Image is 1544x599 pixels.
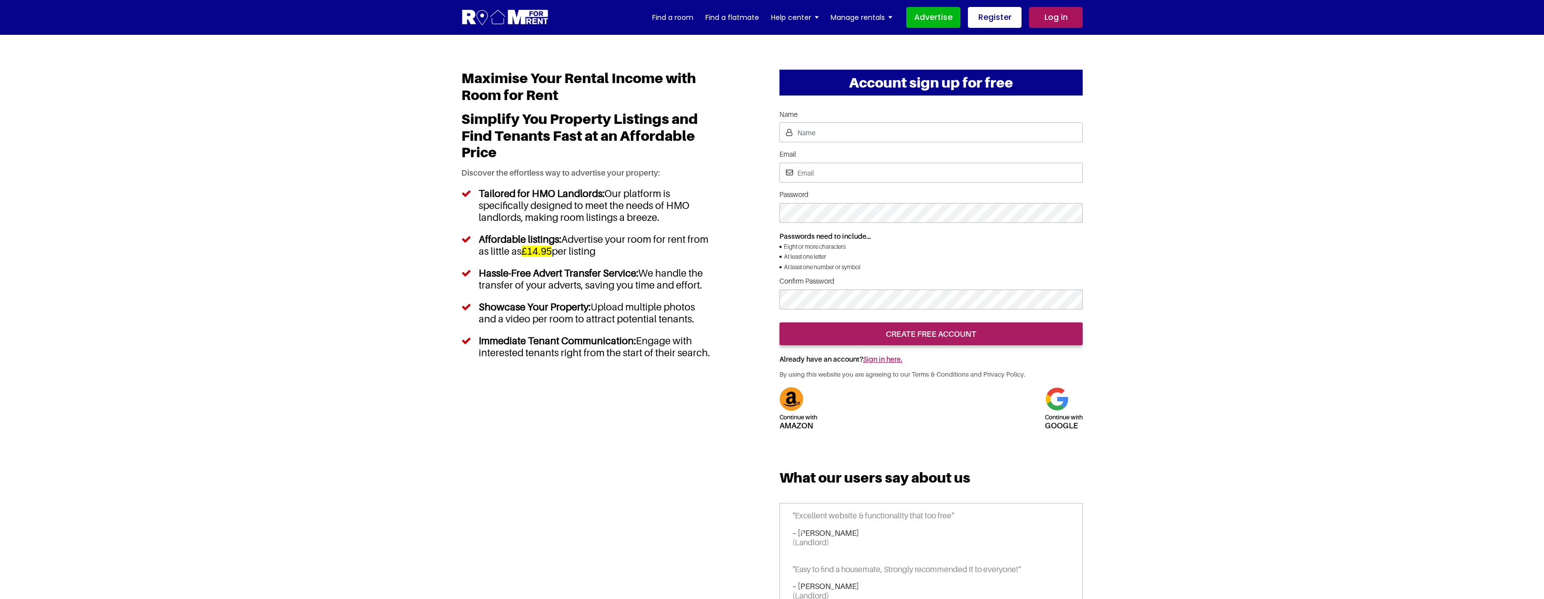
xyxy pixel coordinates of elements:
[479,233,708,257] h5: Affordable listings:
[792,511,1070,528] p: "Excellent website & functionality that too free"
[521,246,552,257] h5: £14.95
[461,70,711,110] h1: Maximise Your Rental Income with Room for Rent
[1045,393,1083,429] a: Continue withgoogle
[461,183,711,228] li: Our platform is specifically designed to meet the needs of HMO landlords, making room listings a ...
[779,322,1083,345] input: create free account
[831,10,892,25] a: Manage rentals
[461,296,711,330] li: Upload multiple photos and a video per room to attract potential tenants.
[792,528,1070,538] h6: – [PERSON_NAME]
[779,70,1083,96] h2: Account sign up for free
[779,252,1083,262] li: At least one letter
[906,7,960,28] a: Advertise
[479,335,636,347] h5: Immediate Tenant Communication:
[779,122,1083,142] input: Name
[479,267,638,279] h5: Hassle-Free Advert Transfer Service:
[779,277,1083,286] label: Confirm Password
[479,301,591,313] h5: Showcase Your Property:
[1045,411,1083,429] h5: google
[652,10,693,25] a: Find a room
[779,413,817,421] span: Continue with
[779,393,817,429] a: Continue withAmazon
[779,369,1083,380] p: By using this website you are agreeing to our Terms & Conditions and Privacy Policy.
[779,345,1083,369] h5: Already have an account?
[779,150,1083,159] label: Email
[968,7,1022,28] a: Register
[461,262,711,296] li: We handle the transfer of your adverts, saving you time and effort.
[479,188,604,200] h5: Tailored for HMO Landlords:
[779,469,1083,494] h3: What our users say about us
[779,387,803,411] img: Amazon
[461,168,711,183] p: Discover the effortless way to advertise your property:
[461,110,711,168] h2: Simplify You Property Listings and Find Tenants Fast at an Affordable Price
[771,10,819,25] a: Help center
[479,233,708,257] span: Advertise your room for rent from as little as per listing
[779,110,1083,119] label: Name
[779,191,1083,199] label: Password
[779,163,1083,183] input: Email
[1045,387,1069,411] img: Google
[863,355,902,363] a: Sign in here.
[792,565,1070,582] p: "Easy to find a housemate, Strongly recommended it to everyone!"
[792,582,1070,591] h6: – [PERSON_NAME]
[461,330,711,364] li: Engage with interested tenants right from the start of their search.
[1029,7,1083,28] a: Log in
[779,262,1083,272] li: At least one number or symbol
[1045,413,1083,421] span: Continue with
[779,231,1083,242] p: Passwords need to include...
[705,10,759,25] a: Find a flatmate
[461,8,549,27] img: Logo for Room for Rent, featuring a welcoming design with a house icon and modern typography
[779,411,817,429] h5: Amazon
[779,242,1083,252] li: Eight or more characters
